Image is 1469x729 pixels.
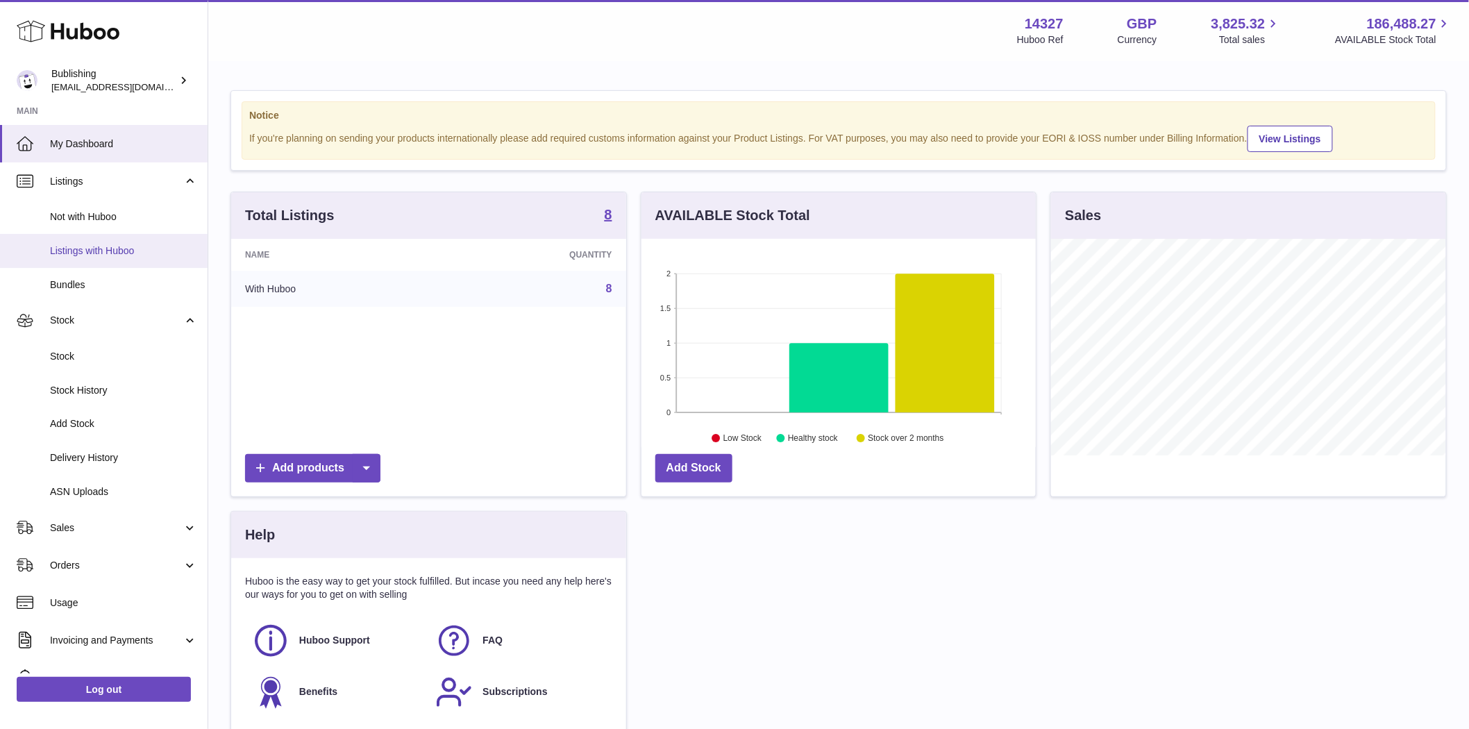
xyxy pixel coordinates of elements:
text: Stock over 2 months [868,434,943,444]
span: FAQ [482,634,503,647]
span: 186,488.27 [1367,15,1436,33]
h3: Total Listings [245,206,335,225]
a: Subscriptions [435,673,605,711]
strong: GBP [1127,15,1157,33]
span: Cases [50,671,197,685]
text: 0.5 [660,374,671,382]
text: 1 [666,339,671,347]
span: [EMAIL_ADDRESS][DOMAIN_NAME] [51,81,204,92]
span: Stock [50,350,197,363]
a: View Listings [1248,126,1333,152]
h3: Sales [1065,206,1101,225]
span: Stock [50,314,183,327]
div: Huboo Ref [1017,33,1064,47]
a: Add products [245,454,380,483]
a: FAQ [435,622,605,660]
span: Stock History [50,384,197,397]
span: My Dashboard [50,137,197,151]
span: Not with Huboo [50,210,197,224]
a: 3,825.32 Total sales [1211,15,1282,47]
th: Quantity [439,239,626,271]
span: 3,825.32 [1211,15,1266,33]
a: 8 [606,283,612,294]
span: Sales [50,521,183,535]
a: Benefits [252,673,421,711]
p: Huboo is the easy way to get your stock fulfilled. But incase you need any help here's our ways f... [245,575,612,601]
span: Subscriptions [482,685,547,698]
span: Bundles [50,278,197,292]
td: With Huboo [231,271,439,307]
th: Name [231,239,439,271]
span: Benefits [299,685,337,698]
h3: AVAILABLE Stock Total [655,206,810,225]
text: 2 [666,269,671,278]
div: If you're planning on sending your products internationally please add required customs informati... [249,124,1428,152]
h3: Help [245,526,275,544]
span: Listings with Huboo [50,244,197,258]
img: internalAdmin-14327@internal.huboo.com [17,70,37,91]
a: Log out [17,677,191,702]
span: AVAILABLE Stock Total [1335,33,1452,47]
a: 8 [605,208,612,224]
text: Healthy stock [788,434,839,444]
span: Usage [50,596,197,610]
div: Currency [1118,33,1157,47]
strong: 14327 [1025,15,1064,33]
span: Orders [50,559,183,572]
strong: Notice [249,109,1428,122]
span: Add Stock [50,417,197,430]
span: Total sales [1219,33,1281,47]
span: Delivery History [50,451,197,464]
strong: 8 [605,208,612,221]
a: Add Stock [655,454,732,483]
div: Bublishing [51,67,176,94]
a: 186,488.27 AVAILABLE Stock Total [1335,15,1452,47]
span: ASN Uploads [50,485,197,498]
span: Listings [50,175,183,188]
span: Huboo Support [299,634,370,647]
text: 0 [666,408,671,417]
span: Invoicing and Payments [50,634,183,647]
text: 1.5 [660,304,671,312]
text: Low Stock [723,434,762,444]
a: Huboo Support [252,622,421,660]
